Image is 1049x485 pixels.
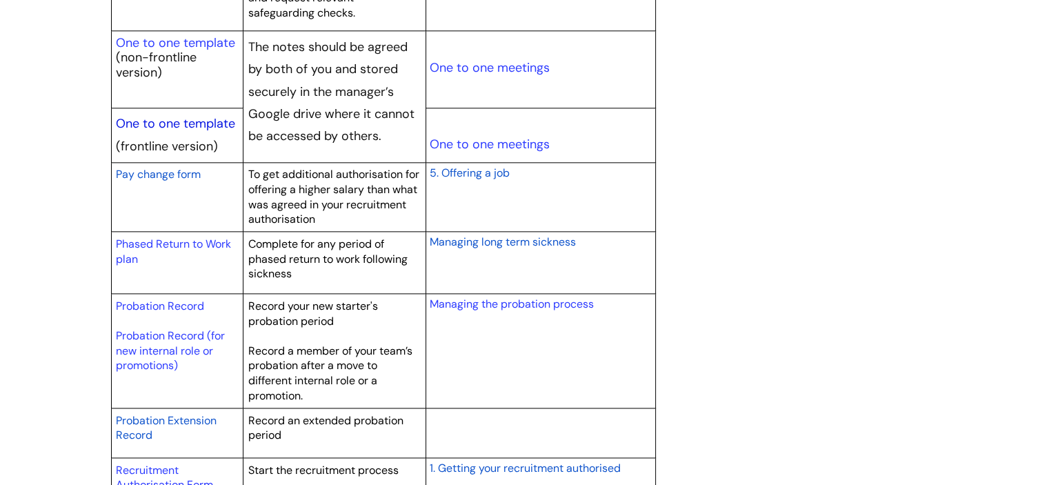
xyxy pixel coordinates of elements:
p: (non-frontline version) [116,50,239,80]
td: The notes should be agreed by both of you and stored securely in the manager’s Google drive where... [243,31,426,163]
span: 1. Getting your recruitment authorised [429,461,620,475]
a: Phased Return to Work plan [116,237,231,266]
a: Probation Record (for new internal role or promotions) [116,328,225,373]
a: 5. Offering a job [429,164,509,181]
span: Managing long term sickness [429,235,575,249]
a: Probation Extension Record [116,412,217,444]
a: One to one template [116,34,235,51]
span: 5. Offering a job [429,166,509,180]
td: (frontline version) [111,108,243,162]
span: Probation Extension Record [116,413,217,443]
span: Record your new starter's probation period [248,299,378,328]
a: One to one meetings [429,59,549,76]
a: Probation Record [116,299,204,313]
a: 1. Getting your recruitment authorised [429,459,620,476]
a: Pay change form [116,166,201,182]
a: One to one meetings [429,136,549,152]
a: One to one template [116,115,235,132]
span: Record an extended probation period [248,413,403,443]
span: To get additional authorisation for offering a higher salary than what was agreed in your recruit... [248,167,419,226]
a: Managing long term sickness [429,233,575,250]
span: Record a member of your team’s probation after a move to different internal role or a promotion. [248,344,412,403]
span: Pay change form [116,167,201,181]
span: Start the recruitment process [248,463,399,477]
span: Complete for any period of phased return to work following sickness [248,237,408,281]
a: Managing the probation process [429,297,593,311]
